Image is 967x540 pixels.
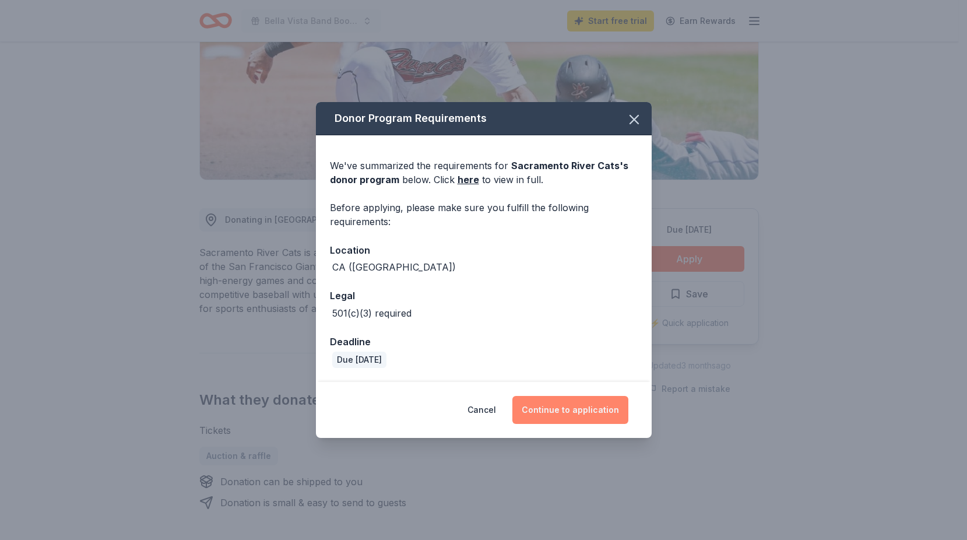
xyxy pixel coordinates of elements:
[330,159,638,187] div: We've summarized the requirements for below. Click to view in full.
[316,102,652,135] div: Donor Program Requirements
[332,260,456,274] div: CA ([GEOGRAPHIC_DATA])
[330,243,638,258] div: Location
[330,201,638,229] div: Before applying, please make sure you fulfill the following requirements:
[332,306,412,320] div: 501(c)(3) required
[330,288,638,303] div: Legal
[467,396,496,424] button: Cancel
[458,173,479,187] a: here
[512,396,628,424] button: Continue to application
[330,334,638,349] div: Deadline
[332,352,386,368] div: Due [DATE]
